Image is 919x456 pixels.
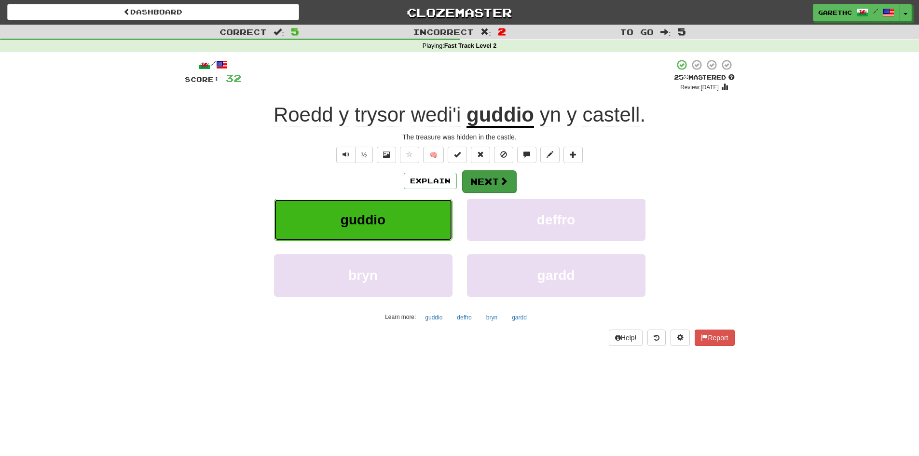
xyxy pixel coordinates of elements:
[540,147,560,163] button: Edit sentence (alt+d)
[813,4,900,21] a: GarethC /
[274,254,453,296] button: bryn
[291,26,299,37] span: 5
[423,147,444,163] button: 🧠
[462,170,516,193] button: Next
[507,310,532,325] button: gardd
[660,28,671,36] span: :
[444,42,497,49] strong: Fast Track Level 2
[695,330,734,346] button: Report
[452,310,477,325] button: deffro
[400,147,419,163] button: Favorite sentence (alt+f)
[647,330,666,346] button: Round history (alt+y)
[185,59,242,71] div: /
[481,310,503,325] button: bryn
[314,4,605,21] a: Clozemaster
[355,147,373,163] button: ½
[534,103,645,126] span: .
[274,28,284,36] span: :
[674,73,688,81] span: 25 %
[185,75,219,83] span: Score:
[385,314,416,320] small: Learn more:
[7,4,299,20] a: Dashboard
[225,72,242,84] span: 32
[448,147,467,163] button: Set this sentence to 100% Mastered (alt+m)
[680,84,719,91] small: Review: [DATE]
[609,330,643,346] button: Help!
[420,310,448,325] button: guddio
[567,103,577,126] span: y
[274,199,453,241] button: guddio
[341,212,385,227] span: guddio
[494,147,513,163] button: Ignore sentence (alt+i)
[404,173,457,189] button: Explain
[678,26,686,37] span: 5
[466,103,534,128] u: guddio
[471,147,490,163] button: Reset to 0% Mastered (alt+r)
[467,199,645,241] button: deffro
[185,132,735,142] div: The treasure was hidden in the castle.
[339,103,349,126] span: y
[336,147,356,163] button: Play sentence audio (ctl+space)
[480,28,491,36] span: :
[355,103,405,126] span: trysor
[537,212,575,227] span: deffro
[413,27,474,37] span: Incorrect
[411,103,461,126] span: wedi'i
[818,8,852,17] span: GarethC
[377,147,396,163] button: Show image (alt+x)
[873,8,878,14] span: /
[334,147,373,163] div: Text-to-speech controls
[517,147,536,163] button: Discuss sentence (alt+u)
[219,27,267,37] span: Correct
[620,27,654,37] span: To go
[537,268,575,283] span: gardd
[467,254,645,296] button: gardd
[674,73,735,82] div: Mastered
[348,268,378,283] span: bryn
[563,147,583,163] button: Add to collection (alt+a)
[274,103,333,126] span: Roedd
[582,103,640,126] span: castell
[498,26,506,37] span: 2
[540,103,561,126] span: yn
